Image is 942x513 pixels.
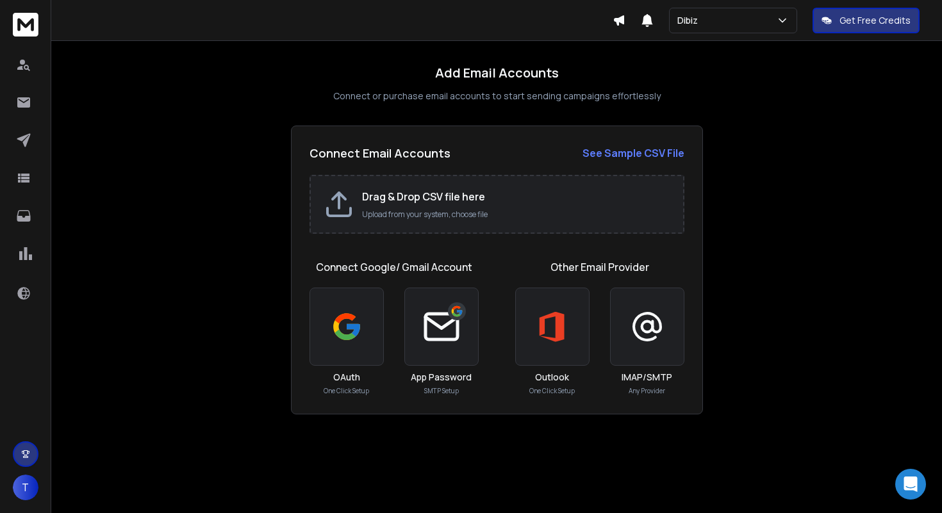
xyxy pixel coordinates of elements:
[333,90,661,102] p: Connect or purchase email accounts to start sending campaigns effortlessly
[839,14,911,27] p: Get Free Credits
[424,386,459,396] p: SMTP Setup
[583,146,684,160] strong: See Sample CSV File
[583,145,684,161] a: See Sample CSV File
[310,144,450,162] h2: Connect Email Accounts
[622,371,672,384] h3: IMAP/SMTP
[535,371,569,384] h3: Outlook
[677,14,703,27] p: Dibiz
[13,475,38,500] button: T
[411,371,472,384] h3: App Password
[895,469,926,500] div: Open Intercom Messenger
[550,259,649,275] h1: Other Email Provider
[435,64,559,82] h1: Add Email Accounts
[362,209,670,220] p: Upload from your system, choose file
[529,386,575,396] p: One Click Setup
[324,386,369,396] p: One Click Setup
[333,371,360,384] h3: OAuth
[362,189,670,204] h2: Drag & Drop CSV file here
[629,386,665,396] p: Any Provider
[813,8,920,33] button: Get Free Credits
[316,259,472,275] h1: Connect Google/ Gmail Account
